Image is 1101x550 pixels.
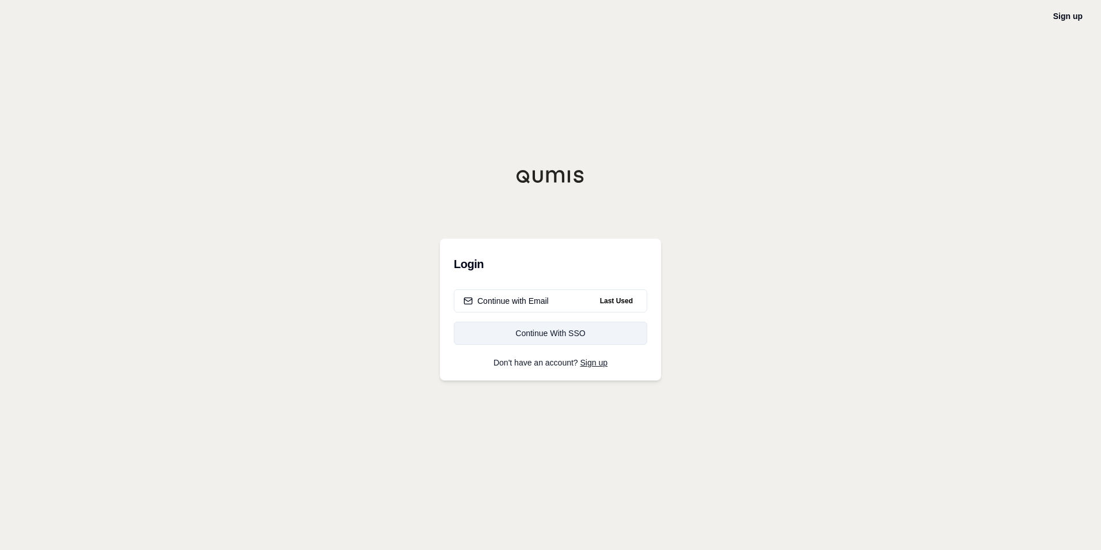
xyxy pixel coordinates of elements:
[454,289,647,312] button: Continue with EmailLast Used
[464,327,637,339] div: Continue With SSO
[454,253,647,276] h3: Login
[454,359,647,367] p: Don't have an account?
[595,294,637,308] span: Last Used
[516,169,585,183] img: Qumis
[454,322,647,345] a: Continue With SSO
[464,295,549,307] div: Continue with Email
[1053,12,1083,21] a: Sign up
[580,358,608,367] a: Sign up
